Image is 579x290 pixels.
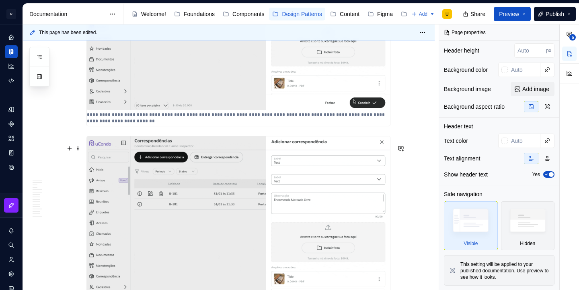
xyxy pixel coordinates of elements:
div: Page tree [128,6,407,22]
a: Components [220,8,267,20]
button: Preview [494,7,531,21]
div: Visible [444,201,498,250]
a: Documentation [5,45,18,58]
button: Add [409,8,437,20]
label: Yes [532,171,540,178]
span: Preview [499,10,519,18]
div: Components [232,10,264,18]
div: Documentation [29,10,105,18]
div: Figma [377,10,393,18]
a: Storybook stories [5,146,18,159]
div: Header height [444,47,479,55]
a: Components [5,118,18,130]
a: Invite team [5,253,18,266]
span: Share [470,10,485,18]
div: Background aspect ratio [444,103,505,111]
input: Auto [508,63,540,77]
span: Add image [522,85,549,93]
a: Design tokens [5,103,18,116]
div: U [6,9,16,19]
button: Add image [511,82,554,96]
div: Side navigation [444,190,482,198]
div: U [446,11,449,17]
a: Content [327,8,363,20]
span: Publish [546,10,564,18]
div: This setting will be applied to your published documentation. Use preview to see how it looks. [460,261,549,280]
div: Hidden [520,240,535,247]
button: Search ⌘K [5,239,18,251]
a: Welcome! [128,8,169,20]
input: Auto [508,134,540,148]
div: Header text [444,122,473,130]
div: Welcome! [141,10,166,18]
button: Share [459,7,491,21]
a: Assets [5,132,18,145]
a: Home [5,31,18,44]
button: Notifications [5,224,18,237]
div: Background image [444,85,491,93]
div: Text color [444,137,468,145]
p: px [546,47,551,54]
div: Text alignment [444,154,480,162]
div: Foundations [184,10,215,18]
div: Content [340,10,359,18]
div: Design Patterns [282,10,322,18]
span: This page has been edited. [39,29,97,36]
a: Design Patterns [269,8,325,20]
a: Code automation [5,74,18,87]
a: Foundations [171,8,218,20]
div: Hidden [501,201,555,250]
button: Publish [534,7,576,21]
span: Add [419,11,427,17]
a: Settings [5,268,18,280]
a: Analytics [5,60,18,73]
div: Visible [464,240,478,247]
input: Auto [514,43,546,58]
a: Changelog [398,8,441,20]
a: Data sources [5,161,18,174]
div: Background color [444,66,488,74]
div: Show header text [444,170,488,178]
span: 5 [569,34,576,41]
button: U [2,5,21,22]
a: Figma [364,8,396,20]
